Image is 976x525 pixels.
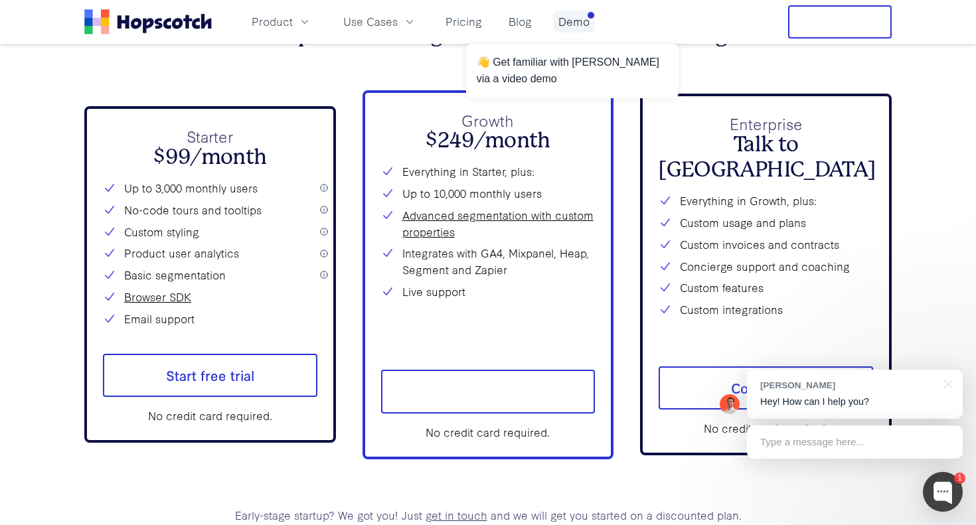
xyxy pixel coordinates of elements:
div: 1 [954,473,965,484]
a: Browser SDK [124,289,191,305]
li: Product user analytics [103,245,317,262]
p: Enterprise [659,112,873,135]
div: No credit card required. [103,408,317,424]
li: Everything in Starter, plus: [381,163,596,180]
h2: $249/month [381,128,596,153]
li: Up to 10,000 monthly users [381,185,596,202]
li: Basic segmentation [103,267,317,283]
li: Custom integrations [659,301,873,318]
h2: $99/month [103,145,317,170]
a: Home [84,9,212,35]
button: Use Cases [335,11,424,33]
li: No-code tours and tooltips [103,202,317,218]
li: Custom styling [103,224,317,240]
div: Type a message here... [747,425,963,459]
li: Everything in Growth, plus: [659,192,873,209]
a: Advanced segmentation with custom properties [402,207,596,240]
a: Demo [553,11,595,33]
p: Early-stage startup? We got you! Just and we will get you started on a discounted plan. [84,507,892,524]
li: Custom invoices and contracts [659,236,873,253]
a: Blog [503,11,537,33]
button: Product [244,11,319,33]
span: Use Cases [343,13,398,30]
img: Mark Spera [720,394,740,414]
li: Concierge support and coaching [659,258,873,275]
li: Custom features [659,279,873,296]
button: Free Trial [788,5,892,38]
a: get in touch [426,507,487,522]
div: No credit card required. [381,424,596,441]
li: Live support [381,283,596,300]
div: [PERSON_NAME] [760,379,936,392]
li: Custom usage and plans [659,214,873,231]
p: Hey! How can I help you? [760,395,949,409]
li: Up to 3,000 monthly users [103,180,317,196]
p: Growth [381,109,596,132]
a: Start free trial [381,370,596,413]
p: Starter [103,125,317,148]
li: Email support [103,311,317,327]
a: Start free trial [103,354,317,398]
span: Product [252,13,293,30]
li: Integrates with GA4, Mixpanel, Heap, Segment and Zapier [381,245,596,278]
div: No credit card required. [659,420,873,437]
p: 👋 Get familiar with [PERSON_NAME] via a video demo [477,54,668,88]
h2: Talk to [GEOGRAPHIC_DATA] [659,132,873,183]
a: Contact Us [659,366,873,410]
a: Pricing [440,11,487,33]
